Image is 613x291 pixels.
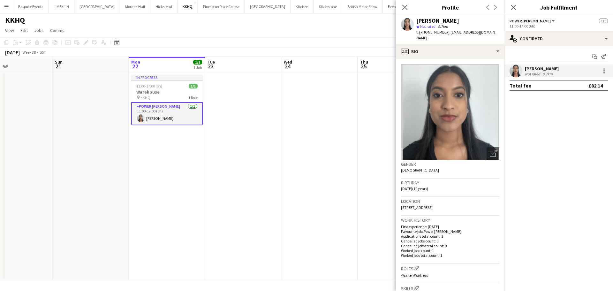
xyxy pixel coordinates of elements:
div: 9.7km [541,72,554,76]
h1: KKHQ [5,15,25,25]
span: [DATE] (19 years) [401,186,428,191]
span: 23 [207,63,215,70]
div: [DATE] [5,49,20,56]
div: 11:00-17:00 (6h) [510,24,608,28]
span: 25 [359,63,368,70]
h3: Warehouse [131,89,203,95]
p: Favourite job: Power [PERSON_NAME] [401,229,499,234]
a: View [3,26,17,34]
button: Silverstone [314,0,342,13]
div: Open photos pop-in [487,147,499,160]
button: Bespoke Events [13,0,49,13]
h3: Profile [396,3,504,11]
span: Week 38 [21,50,37,55]
app-job-card: In progress11:00-17:00 (6h)1/1Warehouse KKHQ1 RolePower [PERSON_NAME]1/111:00-17:00 (6h)[PERSON_N... [131,75,203,125]
p: Worked jobs total count: 1 [401,253,499,258]
span: t. [PHONE_NUMBER] [416,30,450,34]
span: 21 [54,63,63,70]
button: Plumpton Race Course [198,0,245,13]
span: 11:00-17:00 (6h) [136,84,162,88]
h3: Birthday [401,180,499,186]
span: 9.7km [437,24,449,29]
h3: Location [401,198,499,204]
p: Worked jobs count: 1 [401,248,499,253]
a: Edit [18,26,30,34]
span: [STREET_ADDRESS] [401,205,433,210]
div: [PERSON_NAME] [525,66,559,72]
div: Confirmed [504,31,613,46]
span: KKHQ [140,95,150,100]
span: 24 [283,63,292,70]
button: British Motor Show [342,0,383,13]
p: Cancelled jobs total count: 0 [401,243,499,248]
span: 1/1 [189,84,198,88]
span: Jobs [34,27,44,33]
h3: Job Fulfilment [504,3,613,11]
div: Total fee [510,82,531,89]
a: Comms [48,26,67,34]
span: Sun [55,59,63,65]
button: LIMEKILN [49,0,74,13]
div: £82.14 [588,82,603,89]
button: Morden Hall [120,0,150,13]
span: View [5,27,14,33]
button: Hickstead [150,0,178,13]
h3: Roles [401,265,499,272]
div: BST [40,50,46,55]
app-card-role: Power [PERSON_NAME]1/111:00-17:00 (6h)[PERSON_NAME] [131,102,203,125]
span: Comms [50,27,64,33]
span: Mon [131,59,140,65]
p: First experience: [DATE] [401,224,499,229]
div: [PERSON_NAME] [416,18,459,24]
p: Cancelled jobs count: 0 [401,239,499,243]
span: 22 [130,63,140,70]
a: Jobs [32,26,46,34]
span: [DEMOGRAPHIC_DATA] [401,168,439,172]
span: Edit [20,27,28,33]
h3: Work history [401,217,499,223]
span: Wed [284,59,292,65]
h3: Gender [401,161,499,167]
div: 1 Job [193,65,202,70]
span: Power Porter [510,19,551,23]
span: 1 Role [188,95,198,100]
span: Not rated [420,24,435,29]
button: [GEOGRAPHIC_DATA] [74,0,120,13]
div: Not rated [525,72,541,76]
span: 1/1 [599,19,608,23]
button: [GEOGRAPHIC_DATA] [245,0,291,13]
button: Power [PERSON_NAME] [510,19,556,23]
button: KKHQ [178,0,198,13]
span: -Waiter/Waitress [401,273,428,278]
p: Applications total count: 1 [401,234,499,239]
img: Crew avatar or photo [401,64,499,160]
span: 1/1 [193,60,202,65]
span: Thu [360,59,368,65]
button: Kitchen [291,0,314,13]
div: Bio [396,44,504,59]
button: Events [383,0,404,13]
span: | [EMAIL_ADDRESS][DOMAIN_NAME] [416,30,497,40]
div: In progress [131,75,203,80]
span: Tue [208,59,215,65]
